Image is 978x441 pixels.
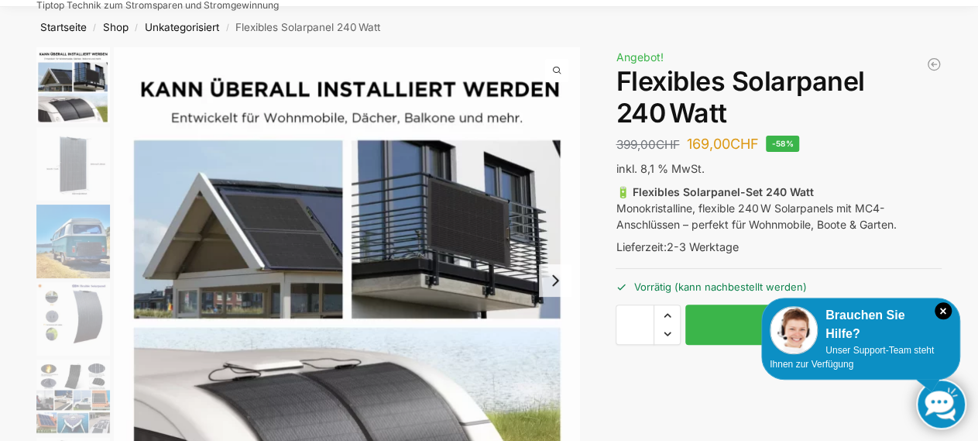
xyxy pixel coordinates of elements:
div: Brauchen Sie Hilfe? [770,306,952,343]
span: 2-3 Werktage [666,240,738,253]
a: Unkategorisiert [145,21,219,33]
button: In den Warenkorb [685,305,942,345]
img: Flexibel unendlich viele Einsatzmöglichkeiten [36,205,110,278]
li: 2 / 9 [33,125,110,202]
span: CHF [655,137,679,152]
img: Customer service [770,306,818,354]
h1: Flexibles Solarpanel 240 Watt [616,66,942,129]
img: Flexibel in allen Bereichen [36,360,110,433]
p: Vorrätig (kann nachbestellt werden) [616,268,942,295]
img: s-l1600 (4) [36,282,110,356]
img: Flexible Solar Module [36,47,110,123]
span: / [219,22,235,34]
p: Monokristalline, flexible 240 W Solarpanels mit MC4-Anschlüssen – perfekt für Wohnmobile, Boote &... [616,184,942,233]
img: Flexibles Solarmodul 120 watt [36,127,110,201]
a: Flexible Solarpanels (2×240 Watt & Solar Laderegler [926,57,942,72]
input: Produktmenge [616,305,654,345]
bdi: 169,00 [686,136,758,152]
bdi: 399,00 [616,137,679,152]
a: Shop [103,21,129,33]
span: CHF [729,136,758,152]
a: Startseite [40,21,87,33]
span: Lieferzeit: [616,240,738,253]
p: Tiptop Technik zum Stromsparen und Stromgewinnung [36,1,279,10]
li: 4 / 9 [33,280,110,357]
span: / [87,22,103,34]
span: Angebot! [616,50,663,64]
iframe: Sicherer Rahmen für schnelle Bezahlvorgänge [613,354,945,397]
span: Unser Support-Team steht Ihnen zur Verfügung [770,345,934,370]
li: 1 / 9 [33,47,110,125]
button: Next slide [539,264,571,297]
span: Increase quantity [654,305,680,326]
span: Reduce quantity [654,324,680,344]
nav: Breadcrumb [9,7,969,47]
i: Schließen [935,302,952,319]
span: / [129,22,145,34]
li: 5 / 9 [33,357,110,435]
span: -58% [766,136,799,152]
span: inkl. 8,1 % MwSt. [616,162,704,175]
li: 3 / 9 [33,202,110,280]
strong: 🔋 Flexibles Solarpanel-Set 240 Watt [616,185,813,198]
